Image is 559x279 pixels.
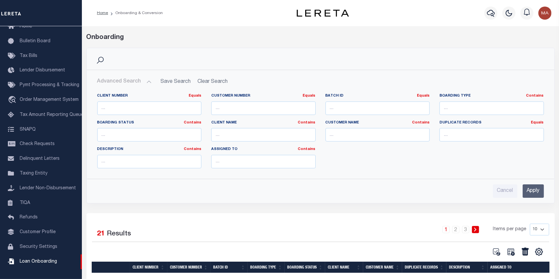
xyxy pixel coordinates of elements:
[20,230,56,234] span: Customer Profile
[20,171,47,176] span: Taxing Entity
[97,102,202,115] input: ...
[417,94,430,98] a: Equals
[20,215,38,220] span: Refunds
[211,128,316,141] input: ...
[531,121,544,124] a: Equals
[523,184,544,198] input: Apply
[20,186,76,191] span: Lender Non-Disbursement
[488,262,559,273] th: Assigned To: activate to sort column ascending
[493,184,517,198] input: Cancel
[20,113,84,117] span: Tax Amount Reporting Queue
[184,147,201,151] a: Contains
[20,200,30,205] span: TIQA
[493,226,527,233] span: Items per page
[211,93,316,99] label: Customer Number
[439,102,544,115] input: ...
[326,102,430,115] input: ...
[439,93,544,99] label: Boarding Type
[97,120,202,126] label: Boarding Status
[8,96,18,104] i: travel_explore
[107,229,131,239] label: Results
[108,10,163,16] li: Onboarding & Conversion
[363,262,402,273] th: Customer Name: activate to sort column ascending
[462,226,469,233] a: 3
[211,120,316,126] label: Client Name
[285,262,325,273] th: Boarding Status: activate to sort column ascending
[20,24,32,29] span: Home
[446,262,488,273] th: Description: activate to sort column ascending
[86,33,555,43] div: Onboarding
[20,39,50,44] span: Bulletin Board
[298,147,316,151] a: Contains
[211,262,248,273] th: Batch ID: activate to sort column ascending
[20,157,60,161] span: Delinquent Letters
[211,155,316,168] input: ...
[97,75,152,88] button: Advanced Search
[20,245,57,249] span: Security Settings
[402,262,446,273] th: Duplicate Records: activate to sort column ascending
[20,127,36,132] span: SNAPQ
[130,262,167,273] th: Client Number: activate to sort column ascending
[439,120,544,126] label: Duplicate Records
[97,147,202,152] label: Description
[442,226,450,233] a: 1
[20,68,65,73] span: Lender Disbursement
[97,128,202,141] input: ...
[211,102,316,115] input: ...
[167,262,211,273] th: Customer Number: activate to sort column ascending
[248,262,285,273] th: Boarding Type: activate to sort column ascending
[97,155,202,168] input: ...
[20,259,57,264] span: Loan Onboarding
[20,142,55,146] span: Check Requests
[97,11,108,15] a: Home
[297,9,349,17] img: logo-dark.svg
[538,7,551,20] img: svg+xml;base64,PHN2ZyB4bWxucz0iaHR0cDovL3d3dy53My5vcmcvMjAwMC9zdmciIHBvaW50ZXItZXZlbnRzPSJub25lIi...
[526,94,544,98] a: Contains
[97,231,105,237] span: 21
[189,94,201,98] a: Equals
[97,93,202,99] label: Client Number
[20,54,37,58] span: Tax Bills
[298,121,316,124] a: Contains
[326,128,430,141] input: ...
[303,94,316,98] a: Equals
[412,121,430,124] a: Contains
[20,83,79,87] span: Pymt Processing & Tracking
[452,226,459,233] a: 2
[184,121,201,124] a: Contains
[211,147,316,152] label: Assigned To
[326,120,430,126] label: Customer Name
[439,128,544,141] input: ...
[325,262,363,273] th: Client Name: activate to sort column ascending
[20,98,79,102] span: Order Management System
[326,93,430,99] label: Batch ID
